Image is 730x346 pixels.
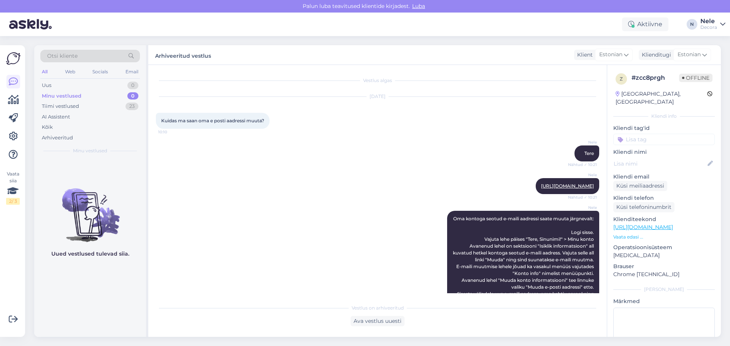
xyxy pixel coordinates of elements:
[156,93,599,100] div: [DATE]
[584,150,594,156] span: Tere
[351,316,405,326] div: Ava vestlus uuesti
[42,123,53,131] div: Kõik
[352,305,404,311] span: Vestlus on arhiveeritud
[613,243,715,251] p: Operatsioonisüsteem
[91,67,109,77] div: Socials
[620,76,623,82] span: z
[155,50,211,60] label: Arhiveeritud vestlus
[42,113,70,121] div: AI Assistent
[42,134,73,142] div: Arhiveeritud
[568,139,597,145] span: Nele
[613,262,715,270] p: Brauser
[613,194,715,202] p: Kliendi telefon
[127,82,138,89] div: 0
[616,90,707,106] div: [GEOGRAPHIC_DATA], [GEOGRAPHIC_DATA]
[6,198,20,205] div: 2 / 3
[613,173,715,181] p: Kliendi email
[541,183,594,189] a: [URL][DOMAIN_NAME]
[613,251,715,259] p: [MEDICAL_DATA]
[613,113,715,120] div: Kliendi info
[679,74,713,82] span: Offline
[687,19,697,30] div: N
[639,51,671,59] div: Klienditugi
[42,103,79,110] div: Tiimi vestlused
[453,216,595,310] span: Oma kontoga seotud e-maili aadressi saate muuta järgnevalt: Logi sisse. Vajuta lehe päises "Tere,...
[42,82,51,89] div: Uus
[613,124,715,132] p: Kliendi tag'id
[568,194,597,200] span: Nähtud ✓ 10:21
[613,148,715,156] p: Kliendi nimi
[700,18,717,24] div: Nele
[613,297,715,305] p: Märkmed
[73,147,107,154] span: Minu vestlused
[6,51,21,66] img: Askly Logo
[156,77,599,84] div: Vestlus algas
[125,103,138,110] div: 23
[613,134,715,145] input: Lisa tag
[700,18,725,30] a: NeleDecora
[6,171,20,205] div: Vaata siia
[568,162,597,167] span: Nähtud ✓ 10:21
[47,52,78,60] span: Otsi kliente
[613,234,715,240] p: Vaata edasi ...
[124,67,140,77] div: Email
[568,172,597,178] span: Nele
[34,175,146,243] img: No chats
[613,224,673,231] a: [URL][DOMAIN_NAME]
[613,270,715,278] p: Chrome [TECHNICAL_ID]
[613,215,715,223] p: Klienditeekond
[161,118,264,123] span: Kuidas ma saan oma e posti aadressi muuta?
[51,250,129,258] p: Uued vestlused tulevad siia.
[599,51,622,59] span: Estonian
[158,129,187,135] span: 10:10
[613,202,674,212] div: Küsi telefoninumbrit
[700,24,717,30] div: Decora
[622,17,668,31] div: Aktiivne
[42,92,81,100] div: Minu vestlused
[40,67,49,77] div: All
[574,51,593,59] div: Klient
[632,73,679,82] div: # zcc8prgh
[614,160,706,168] input: Lisa nimi
[63,67,77,77] div: Web
[613,286,715,293] div: [PERSON_NAME]
[678,51,701,59] span: Estonian
[568,205,597,210] span: Nele
[127,92,138,100] div: 0
[410,3,427,9] span: Luba
[613,181,667,191] div: Küsi meiliaadressi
